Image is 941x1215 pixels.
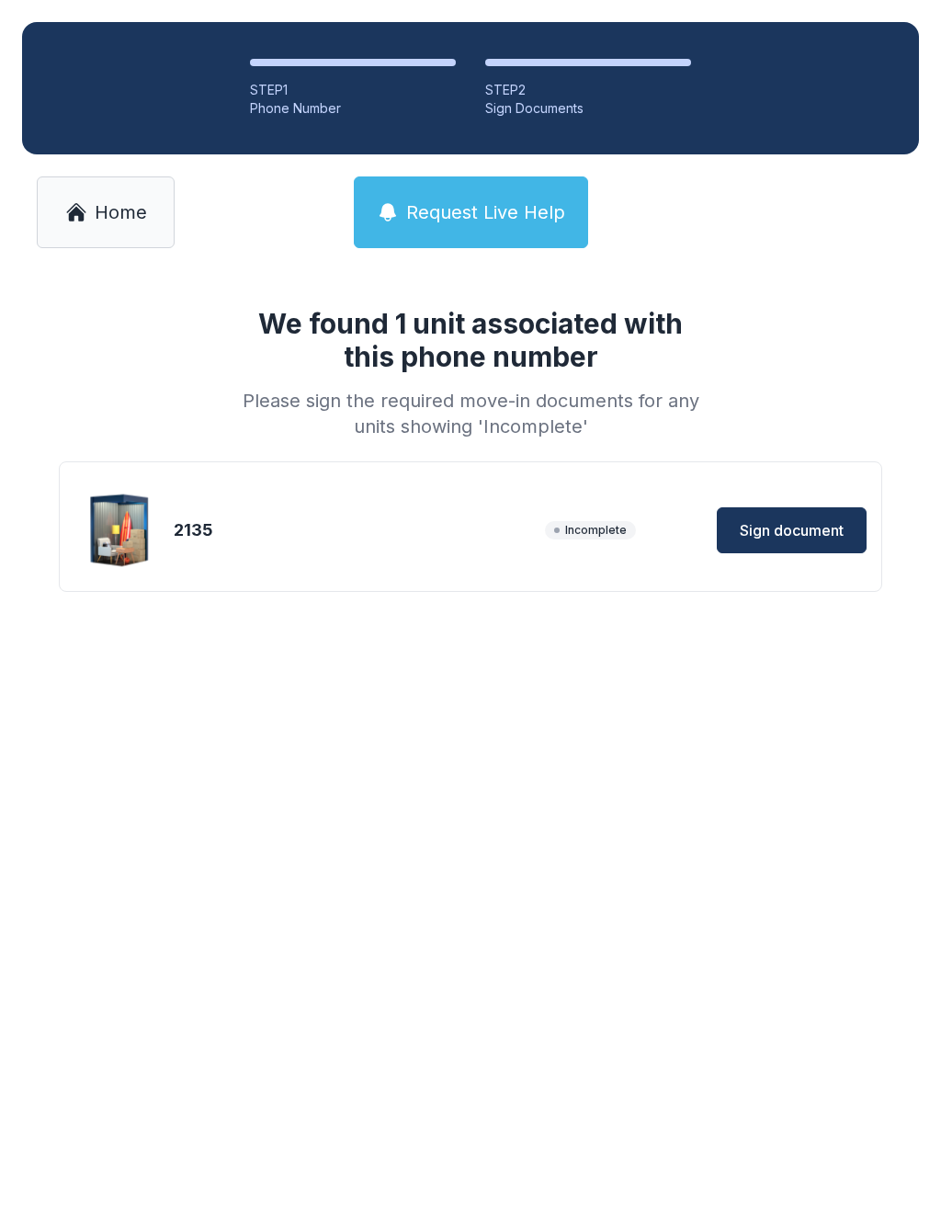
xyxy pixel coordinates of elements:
[740,519,844,541] span: Sign document
[406,199,565,225] span: Request Live Help
[545,521,636,539] span: Incomplete
[174,517,538,543] div: 2135
[235,388,706,439] div: Please sign the required move-in documents for any units showing 'Incomplete'
[235,307,706,373] h1: We found 1 unit associated with this phone number
[250,81,456,99] div: STEP 1
[95,199,147,225] span: Home
[250,99,456,118] div: Phone Number
[485,81,691,99] div: STEP 2
[485,99,691,118] div: Sign Documents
